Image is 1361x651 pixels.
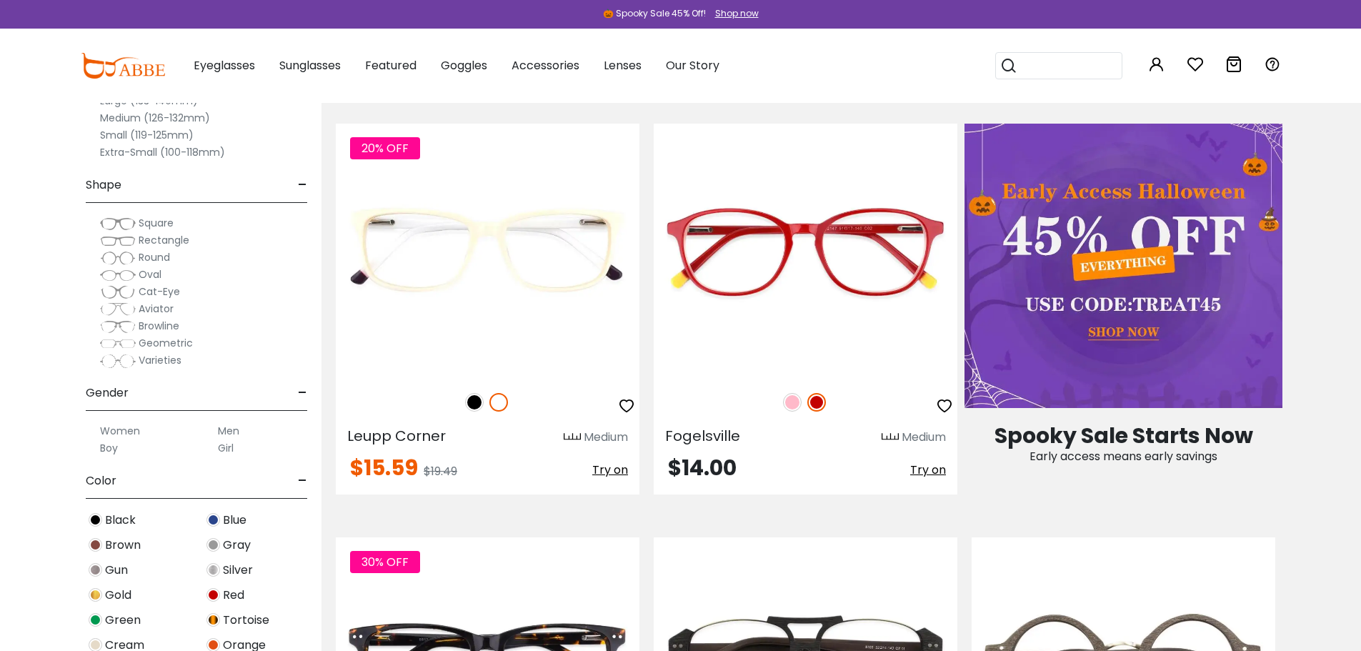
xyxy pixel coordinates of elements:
[100,439,118,457] label: Boy
[100,126,194,144] label: Small (119-125mm)
[783,393,802,412] img: Pink
[218,422,239,439] label: Men
[100,234,136,248] img: Rectangle.png
[100,217,136,231] img: Square.png
[105,537,141,554] span: Brown
[665,426,740,446] span: Fogelsville
[223,612,269,629] span: Tortoise
[350,551,420,573] span: 30% OFF
[89,613,102,627] img: Green
[298,168,307,202] span: -
[223,562,253,579] span: Silver
[365,57,417,74] span: Featured
[424,463,457,479] span: $19.49
[910,457,946,483] button: Try on
[206,588,220,602] img: Red
[910,462,946,478] span: Try on
[89,563,102,577] img: Gun
[715,7,759,20] div: Shop now
[139,284,180,299] span: Cat-Eye
[100,285,136,299] img: Cat-Eye.png
[206,513,220,527] img: Blue
[139,319,179,333] span: Browline
[592,457,628,483] button: Try on
[223,587,244,604] span: Red
[206,563,220,577] img: Silver
[105,587,131,604] span: Gold
[139,302,174,316] span: Aviator
[964,124,1282,408] img: Early Access Halloween
[89,513,102,527] img: Black
[100,144,225,161] label: Extra-Small (100-118mm)
[206,538,220,552] img: Gray
[139,250,170,264] span: Round
[298,376,307,410] span: -
[654,124,957,377] img: Red Fogelsville - Acetate ,Universal Bridge Fit
[489,393,508,412] img: White
[100,354,136,369] img: Varieties.png
[603,7,706,20] div: 🎃 Spooky Sale 45% Off!
[564,432,581,443] img: size ruler
[89,538,102,552] img: Brown
[584,429,628,446] div: Medium
[100,268,136,282] img: Oval.png
[105,612,141,629] span: Green
[1030,448,1217,464] span: Early access means early savings
[592,462,628,478] span: Try on
[350,137,420,159] span: 20% OFF
[666,57,719,74] span: Our Story
[218,439,234,457] label: Girl
[223,512,246,529] span: Blue
[604,57,642,74] span: Lenses
[139,233,189,247] span: Rectangle
[105,562,128,579] span: Gun
[100,319,136,334] img: Browline.png
[139,267,161,282] span: Oval
[902,429,946,446] div: Medium
[86,168,121,202] span: Shape
[100,422,140,439] label: Women
[994,420,1253,451] span: Spooky Sale Starts Now
[89,588,102,602] img: Gold
[668,452,737,483] span: $14.00
[100,302,136,317] img: Aviator.png
[100,109,210,126] label: Medium (126-132mm)
[139,216,174,230] span: Square
[105,512,136,529] span: Black
[298,464,307,498] span: -
[194,57,255,74] span: Eyeglasses
[882,432,899,443] img: size ruler
[512,57,579,74] span: Accessories
[350,452,418,483] span: $15.59
[336,124,639,377] img: White Leupp Corner - Acetate ,Universal Bridge Fit
[441,57,487,74] span: Goggles
[86,376,129,410] span: Gender
[206,613,220,627] img: Tortoise
[81,53,165,79] img: abbeglasses.com
[86,464,116,498] span: Color
[708,7,759,19] a: Shop now
[465,393,484,412] img: Black
[347,426,446,446] span: Leupp Corner
[100,251,136,265] img: Round.png
[807,393,826,412] img: Red
[139,336,193,350] span: Geometric
[139,353,181,367] span: Varieties
[100,337,136,351] img: Geometric.png
[223,537,251,554] span: Gray
[279,57,341,74] span: Sunglasses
